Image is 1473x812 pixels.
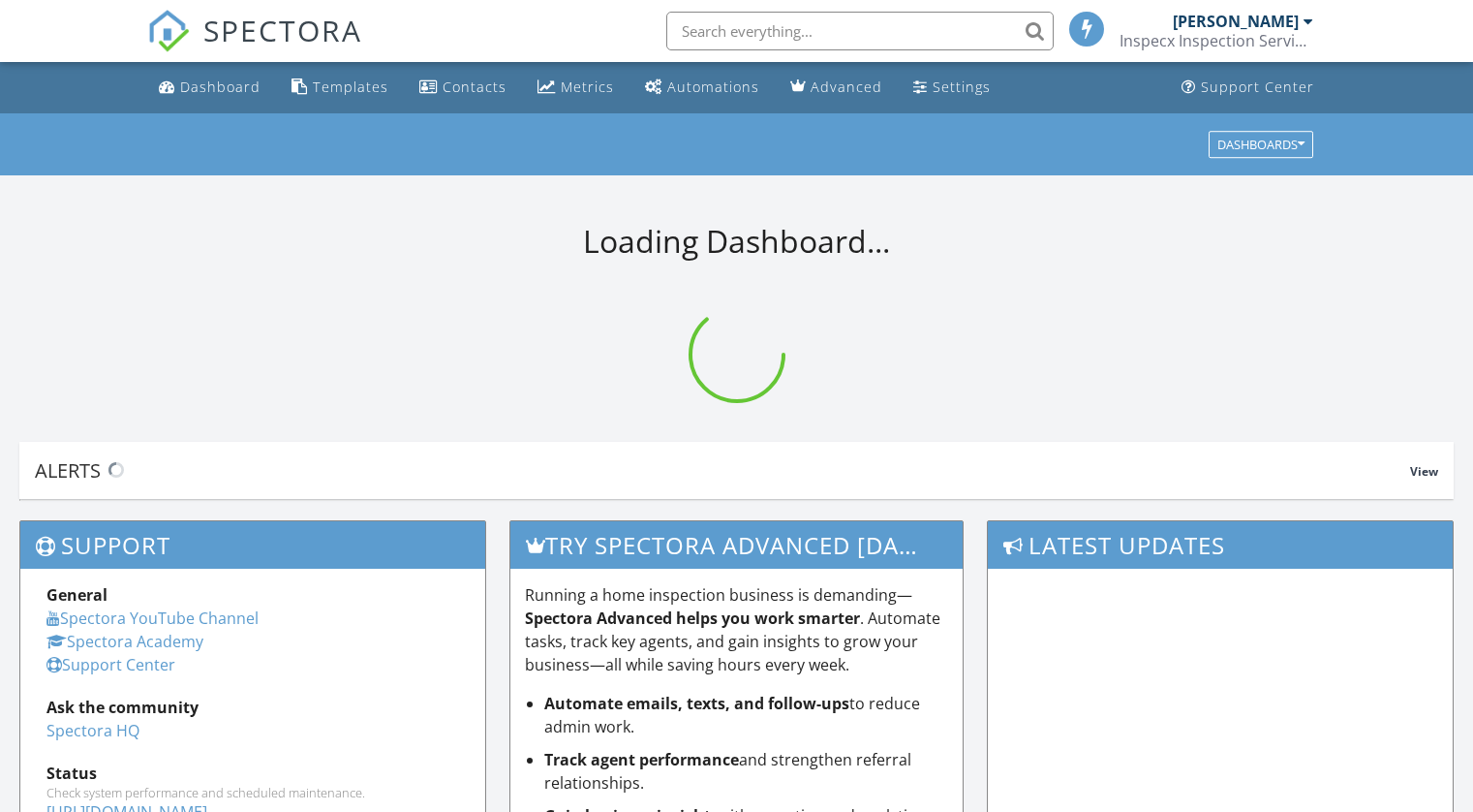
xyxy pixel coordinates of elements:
[1174,70,1322,106] a: Support Center
[1201,78,1314,96] div: Support Center
[20,521,485,569] h3: Support
[46,584,107,606] strong: General
[147,26,362,67] a: SPECTORA
[666,12,1054,50] input: Search everything...
[46,608,259,629] a: Spectora YouTube Channel
[525,608,860,629] strong: Spectora Advanced helps you work smarter
[811,78,882,96] div: Advanced
[1120,31,1313,50] div: Inspecx Inspection Services
[783,70,890,106] a: Advanced
[1410,463,1438,480] span: View
[1209,131,1313,158] button: Dashboards
[46,631,203,652] a: Spectora Academy
[510,521,964,569] h3: Try spectora advanced [DATE]
[313,78,388,96] div: Templates
[443,78,506,96] div: Contacts
[46,720,139,741] a: Spectora HQ
[151,70,268,106] a: Dashboard
[1217,138,1304,151] div: Dashboards
[667,78,759,96] div: Automations
[544,692,949,738] li: to reduce admin work.
[46,654,175,675] a: Support Center
[544,748,949,795] li: and strengthen referral relationships.
[544,693,849,714] strong: Automate emails, texts, and follow-ups
[35,457,1410,484] div: Alerts
[988,521,1453,569] h3: Latest Updates
[933,78,991,96] div: Settings
[544,749,739,770] strong: Track agent performance
[180,78,261,96] div: Dashboard
[905,70,998,106] a: Settings
[46,762,459,785] div: Status
[203,10,362,50] span: SPECTORA
[525,583,949,676] p: Running a home inspection business is demanding— . Automate tasks, track key agents, and gain ins...
[1173,12,1299,31] div: [PERSON_NAME]
[284,70,396,106] a: Templates
[46,696,459,719] div: Ask the community
[530,70,622,106] a: Metrics
[561,78,614,96] div: Metrics
[147,10,190,52] img: The Best Home Inspection Software - Spectora
[46,785,459,800] div: Check system performance and scheduled maintenance.
[412,70,514,106] a: Contacts
[637,70,767,106] a: Automations (Basic)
